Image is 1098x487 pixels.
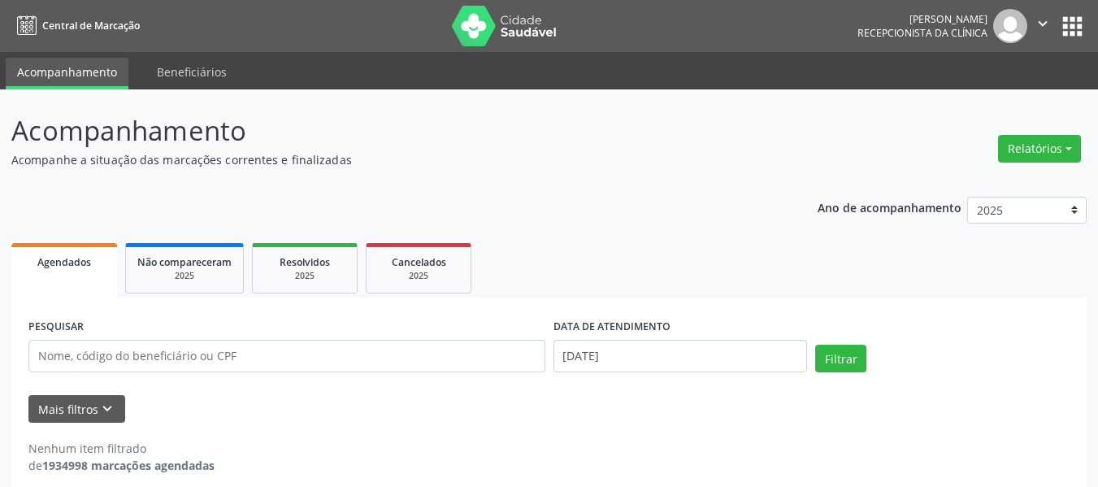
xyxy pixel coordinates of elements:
[857,12,987,26] div: [PERSON_NAME]
[137,270,232,282] div: 2025
[11,111,764,151] p: Acompanhamento
[6,58,128,89] a: Acompanhamento
[378,270,459,282] div: 2025
[11,151,764,168] p: Acompanhe a situação das marcações correntes e finalizadas
[818,197,961,217] p: Ano de acompanhamento
[1034,15,1052,33] i: 
[145,58,238,86] a: Beneficiários
[137,255,232,269] span: Não compareceram
[392,255,446,269] span: Cancelados
[28,457,215,474] div: de
[1058,12,1087,41] button: apps
[42,458,215,473] strong: 1934998 marcações agendadas
[11,12,140,39] a: Central de Marcação
[28,340,545,372] input: Nome, código do beneficiário ou CPF
[857,26,987,40] span: Recepcionista da clínica
[98,400,116,418] i: keyboard_arrow_down
[42,19,140,33] span: Central de Marcação
[998,135,1081,163] button: Relatórios
[553,315,671,340] label: DATA DE ATENDIMENTO
[553,340,808,372] input: Selecione um intervalo
[37,255,91,269] span: Agendados
[1027,9,1058,43] button: 
[28,440,215,457] div: Nenhum item filtrado
[993,9,1027,43] img: img
[815,345,866,372] button: Filtrar
[264,270,345,282] div: 2025
[280,255,330,269] span: Resolvidos
[28,315,84,340] label: PESQUISAR
[28,395,125,424] button: Mais filtroskeyboard_arrow_down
